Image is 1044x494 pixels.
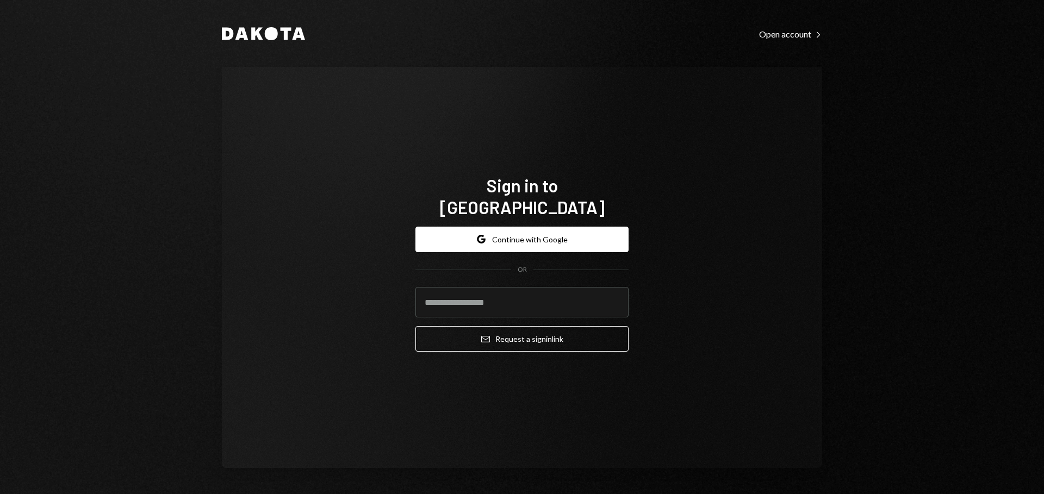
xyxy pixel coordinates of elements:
[518,265,527,274] div: OR
[759,29,822,40] div: Open account
[759,28,822,40] a: Open account
[415,174,629,218] h1: Sign in to [GEOGRAPHIC_DATA]
[415,326,629,352] button: Request a signinlink
[415,227,629,252] button: Continue with Google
